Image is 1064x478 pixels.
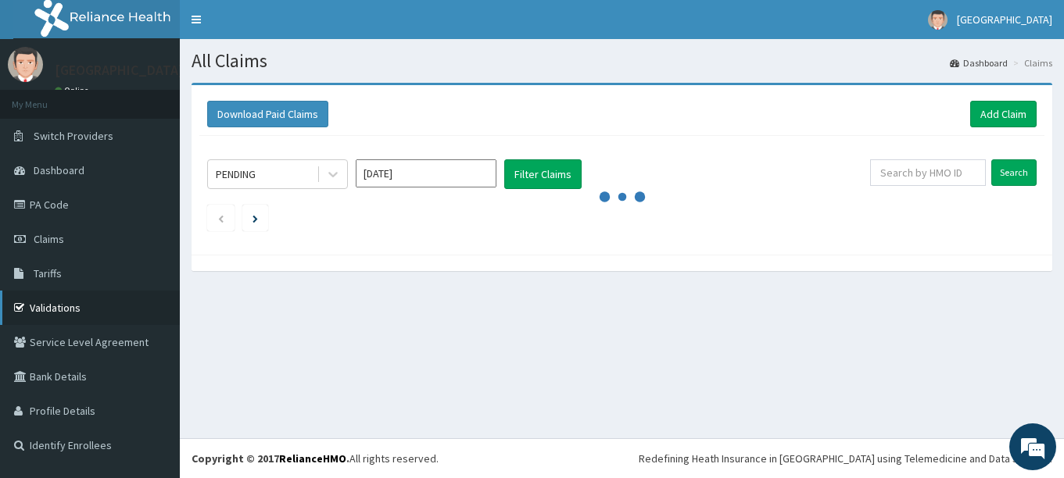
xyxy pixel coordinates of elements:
a: Next page [253,211,258,225]
span: Claims [34,232,64,246]
div: Redefining Heath Insurance in [GEOGRAPHIC_DATA] using Telemedicine and Data Science! [639,451,1052,466]
span: Tariffs [34,266,62,280]
li: Claims [1009,56,1052,70]
a: Previous page [217,211,224,225]
input: Select Month and Year [356,159,496,187]
h1: All Claims [192,51,1052,71]
button: Download Paid Claims [207,101,328,127]
span: Dashboard [34,163,84,177]
img: User Image [928,10,948,30]
img: User Image [8,47,43,82]
span: Switch Providers [34,129,113,143]
input: Search by HMO ID [870,159,986,186]
a: RelianceHMO [279,451,346,466]
input: Search [991,159,1037,186]
button: Filter Claims [504,159,582,189]
svg: audio-loading [599,173,646,220]
a: Add Claim [970,101,1037,127]
a: Dashboard [950,56,1008,70]
a: Online [55,85,92,96]
div: PENDING [216,166,256,182]
footer: All rights reserved. [180,438,1064,478]
p: [GEOGRAPHIC_DATA] [55,63,184,77]
strong: Copyright © 2017 . [192,451,349,466]
span: [GEOGRAPHIC_DATA] [957,12,1052,27]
